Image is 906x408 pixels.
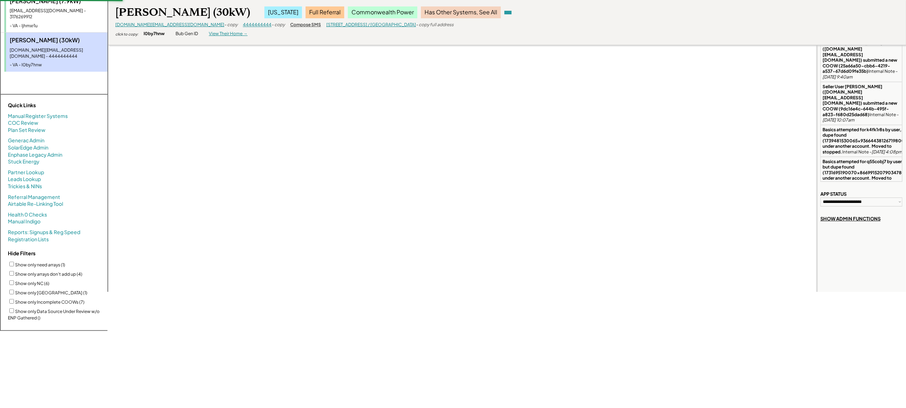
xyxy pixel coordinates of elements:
label: Show only Incomplete COOWs (7) [15,299,85,305]
div: l0by7hnw [144,31,165,37]
a: Manual Register Systems [8,113,68,120]
a: [DOMAIN_NAME][EMAIL_ADDRESS][DOMAIN_NAME] [115,22,224,27]
label: Show only [GEOGRAPHIC_DATA] (1) [15,290,87,295]
em: [DATE] 3:45pm [872,181,901,186]
div: Quick Links [8,102,80,109]
label: Show only arrays don't add up (4) [15,271,82,277]
div: - copy [224,22,238,28]
label: Show only NC (6) [15,281,49,286]
div: APP STATUS [820,191,847,197]
a: SolarEdge Admin [8,144,48,151]
div: Compose SMS [290,22,321,28]
div: SHOW ADMIN FUNCTIONS [820,215,881,222]
em: [DATE] 4:08pm [872,149,902,155]
div: click to copy: [115,32,138,37]
a: Plan Set Review [8,127,45,134]
div: Full Referral [306,6,344,18]
div: - copy full address [416,22,454,28]
div: [PERSON_NAME] (30kW) [10,36,104,44]
div: Commonwealth Power [348,6,417,18]
div: Has Other Systems, See All [421,6,501,18]
strong: Hide Filters [8,250,35,256]
a: Registration Lists [8,236,49,243]
div: - copy [272,22,285,28]
div: [DOMAIN_NAME][EMAIL_ADDRESS][DOMAIN_NAME] - 4444444444 [10,47,104,60]
div: Bub Gen ID [176,31,198,37]
div: [PERSON_NAME] (30kW) [115,5,250,19]
div: - VA - l0by7hnw [10,62,104,68]
div: Internal Note - [823,41,900,80]
a: Partner Lookup [8,169,44,176]
a: Generac Admin [8,137,44,144]
a: Enphase Legacy Admin [8,151,62,158]
div: View Their Home → [209,31,248,37]
div: Internal Note - [823,84,900,123]
em: [DATE] 10:07am [823,117,854,123]
strong: Seller User [PERSON_NAME] ([DOMAIN_NAME][EMAIL_ADDRESS][DOMAIN_NAME]) submitted a new COOW (25a66... [823,41,898,74]
strong: Seller User [PERSON_NAME] ([DOMAIN_NAME][EMAIL_ADDRESS][DOMAIN_NAME]) submitted a new COOW (9dc16... [823,84,898,117]
a: 4444444444 [243,22,272,27]
em: [DATE] 9:40am [823,74,853,80]
label: Show only Data Source Under Review w/o ENP Gathered () [8,309,100,321]
div: [EMAIL_ADDRESS][DOMAIN_NAME] - 3176269912 [10,8,104,20]
a: Referral Management [8,194,60,201]
div: [US_STATE] [264,6,302,18]
a: Manual Indigo [8,218,40,225]
label: Show only need arrays (1) [15,262,65,267]
a: Airtable Re-Linking Tool [8,200,63,208]
a: Reports: Signups & Reg Speed [8,229,80,236]
a: [STREET_ADDRESS] / [GEOGRAPHIC_DATA] [326,22,416,27]
a: Trickies & NINs [8,183,42,190]
a: COC Review [8,119,38,127]
a: Stuck Energy [8,158,39,165]
div: - VA - ljhmxr1u [10,23,104,29]
a: Leads Lookup [8,176,41,183]
a: Health 0 Checks [8,211,47,218]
